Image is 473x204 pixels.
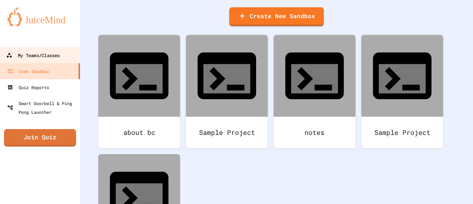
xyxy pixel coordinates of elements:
[7,67,49,76] div: Code Sandbox
[7,99,77,116] div: Smart Doorbell & Ping Pong Launcher
[361,35,443,148] a: Sample Project
[361,117,443,148] div: Sample Project
[6,51,60,60] div: My Teams/Classes
[186,117,268,148] div: Sample Project
[274,35,355,148] a: notes
[186,35,268,148] a: Sample Project
[229,7,324,26] a: Create New Sandbox
[274,117,355,148] div: notes
[98,117,180,148] div: about bc
[4,129,76,147] a: Join Quiz
[98,35,180,148] a: about bc
[7,7,73,26] img: logo-orange.svg
[7,83,49,92] div: Quiz Reports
